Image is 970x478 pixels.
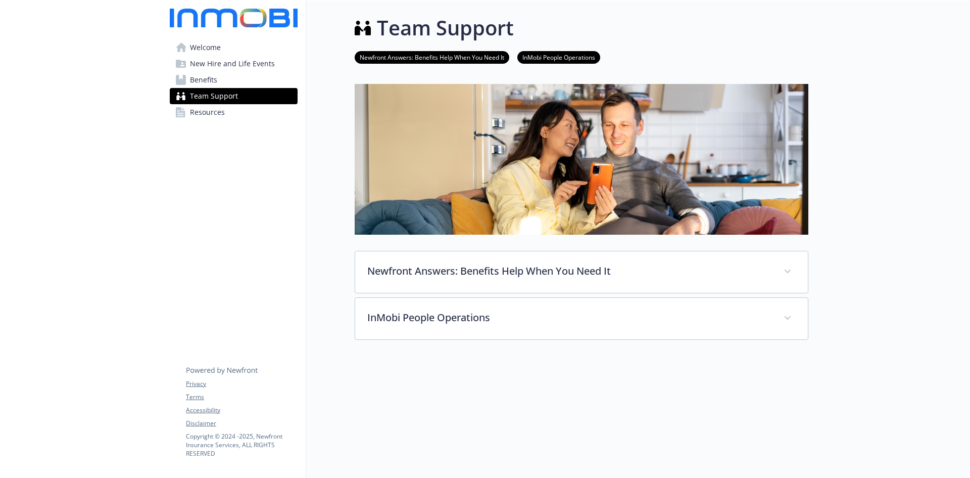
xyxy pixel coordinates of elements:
[186,379,297,388] a: Privacy
[355,52,509,62] a: Newfront Answers: Benefits Help When You Need It
[190,88,238,104] span: Team Support
[377,13,514,43] h1: Team Support
[186,432,297,458] p: Copyright © 2024 - 2025 , Newfront Insurance Services, ALL RIGHTS RESERVED
[190,72,217,88] span: Benefits
[186,393,297,402] a: Terms
[517,52,600,62] a: InMobi People Operations
[190,56,275,72] span: New Hire and Life Events
[190,39,221,56] span: Welcome
[190,104,225,120] span: Resources
[186,419,297,428] a: Disclaimer
[170,104,298,120] a: Resources
[170,56,298,72] a: New Hire and Life Events
[170,72,298,88] a: Benefits
[186,406,297,415] a: Accessibility
[170,39,298,56] a: Welcome
[367,310,771,325] p: InMobi People Operations
[355,84,808,235] img: team support page banner
[170,88,298,104] a: Team Support
[355,251,808,293] div: Newfront Answers: Benefits Help When You Need It
[367,264,771,279] p: Newfront Answers: Benefits Help When You Need It
[355,298,808,339] div: InMobi People Operations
